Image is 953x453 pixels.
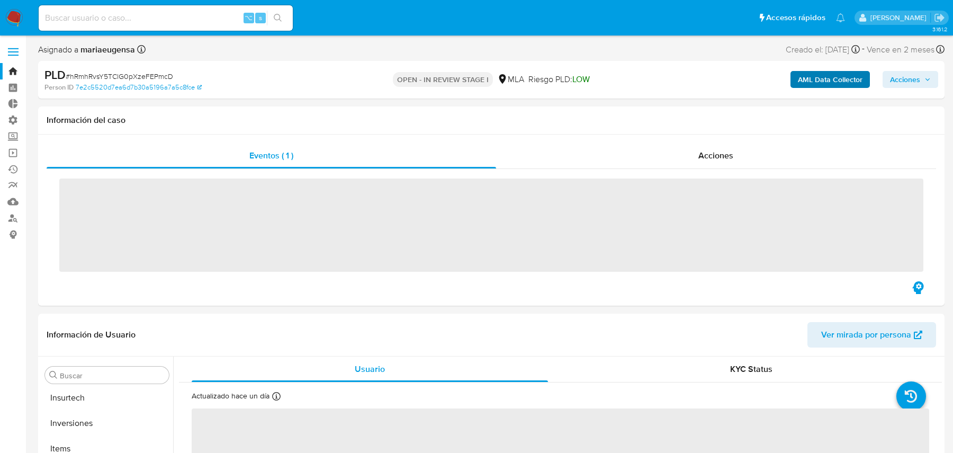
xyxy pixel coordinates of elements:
span: Asignado a [38,44,135,56]
p: OPEN - IN REVIEW STAGE I [393,72,493,87]
p: Actualizado hace un día [192,391,269,401]
h1: Información del caso [47,115,936,126]
b: mariaeugensa [78,43,135,56]
button: Ver mirada por persona [807,322,936,348]
b: Person ID [44,83,74,92]
span: Ver mirada por persona [821,322,911,348]
input: Buscar usuario o caso... [39,11,293,25]
span: ⌥ [245,13,253,23]
span: Acciones [698,149,733,162]
span: Acciones [890,71,920,88]
a: Notificaciones [836,13,845,22]
div: Creado el: [DATE] [786,42,860,57]
button: Buscar [49,371,58,379]
span: Riesgo PLD: [528,74,590,85]
span: # hRmhRvsY5TClG0pXzeFEPmcD [66,71,173,82]
span: Vence en 2 meses [867,44,934,56]
b: PLD [44,66,66,83]
p: juan.calo@mercadolibre.com [870,13,930,23]
a: 7e2c5520d7ea6d7b30a5196a7a5c8fce [76,83,202,92]
span: ‌ [59,179,923,272]
input: Buscar [60,371,165,380]
span: Eventos ( 1 ) [249,149,293,162]
div: MLA [497,74,524,85]
span: Usuario [355,363,385,375]
span: Accesos rápidos [766,12,825,23]
button: Inversiones [41,411,173,436]
b: AML Data Collector [798,71,862,88]
span: s [259,13,262,23]
button: Acciones [883,71,938,88]
button: search-icon [267,11,289,25]
span: KYC Status [730,363,772,375]
span: - [862,42,865,57]
h1: Información de Usuario [47,330,136,340]
button: Insurtech [41,385,173,411]
span: LOW [572,73,590,85]
button: AML Data Collector [790,71,870,88]
a: Salir [934,12,945,23]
